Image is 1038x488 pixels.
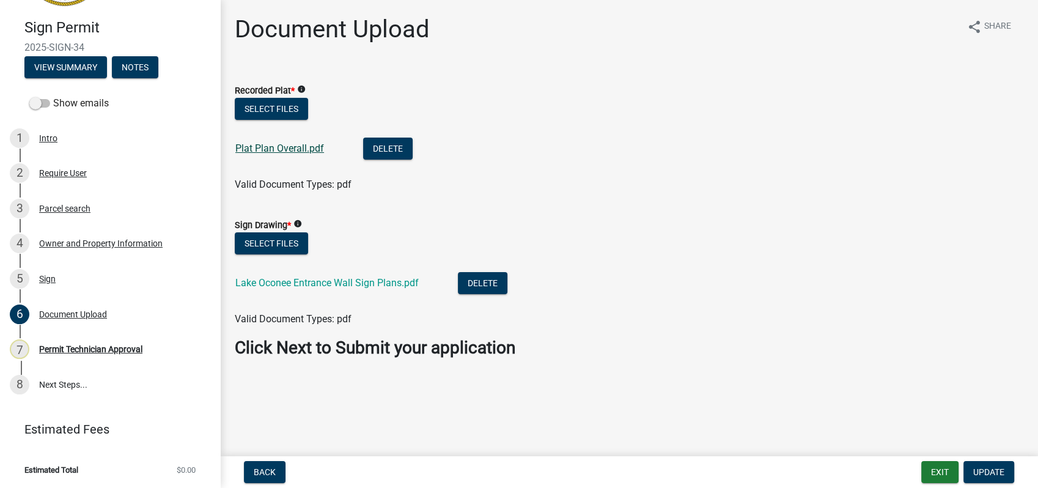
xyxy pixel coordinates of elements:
button: Back [244,461,285,483]
wm-modal-confirm: Delete Document [363,144,413,155]
button: Select files [235,232,308,254]
div: Sign [39,275,56,283]
span: Valid Document Types: pdf [235,179,352,190]
button: shareShare [957,15,1021,39]
div: 8 [10,375,29,394]
wm-modal-confirm: Delete Document [458,278,507,290]
button: Select files [235,98,308,120]
span: Update [973,467,1004,477]
a: Plat Plan Overall.pdf [235,142,324,154]
h1: Document Upload [235,15,430,44]
h4: Sign Permit [24,19,210,37]
a: Lake Oconee Entrance Wall Sign Plans.pdf [235,277,419,289]
button: Update [963,461,1014,483]
label: Show emails [29,96,109,111]
strong: Click Next to Submit your application [235,338,515,358]
span: Valid Document Types: pdf [235,313,352,325]
button: Notes [112,56,158,78]
div: Parcel search [39,204,90,213]
button: Delete [363,138,413,160]
wm-modal-confirm: Notes [112,63,158,73]
div: Require User [39,169,87,177]
div: Document Upload [39,310,107,319]
span: Estimated Total [24,466,78,474]
div: Owner and Property Information [39,239,163,248]
i: info [297,85,306,94]
button: Exit [921,461,959,483]
div: 6 [10,305,29,324]
i: info [293,220,302,228]
wm-modal-confirm: Summary [24,63,107,73]
label: Sign Drawing [235,221,291,230]
div: 5 [10,269,29,289]
span: Share [984,20,1011,34]
span: 2025-SIGN-34 [24,42,196,53]
span: $0.00 [177,466,196,474]
div: 3 [10,199,29,218]
div: Intro [39,134,57,142]
button: Delete [458,272,507,294]
div: 7 [10,339,29,359]
a: Estimated Fees [10,417,201,442]
i: share [967,20,982,34]
div: 4 [10,234,29,253]
button: View Summary [24,56,107,78]
span: Back [254,467,276,477]
div: 2 [10,163,29,183]
div: 1 [10,128,29,148]
div: Permit Technician Approval [39,345,142,353]
label: Recorded Plat [235,87,295,95]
